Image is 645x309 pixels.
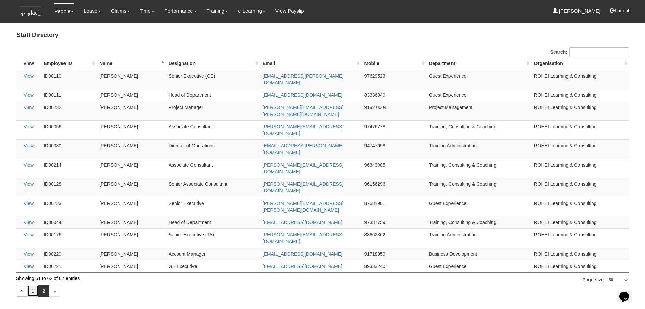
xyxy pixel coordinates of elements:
iframe: chat widget [617,282,638,302]
a: View [24,264,34,269]
td: [PERSON_NAME] [97,139,166,159]
td: [PERSON_NAME] [97,89,166,101]
th: Department : activate to sort column ascending [426,57,531,70]
td: 97629523 [361,70,426,89]
a: Training [207,3,228,19]
td: Training, Consulting & Coaching [426,216,531,228]
td: Guest Experience [426,197,531,216]
td: ROHEI Learning & Consulting [531,101,629,120]
a: [PERSON_NAME][EMAIL_ADDRESS][DOMAIN_NAME] [263,232,343,244]
td: ID00111 [41,89,97,101]
td: Senior Executive [166,197,260,216]
th: Organisation : activate to sort column ascending [531,57,629,70]
a: View [24,220,34,225]
td: Director of Operations [166,139,260,159]
td: Account Manager [166,248,260,260]
td: ROHEI Learning & Consulting [531,228,629,248]
a: [PERSON_NAME][EMAIL_ADDRESS][DOMAIN_NAME] [263,124,343,136]
td: Training Administration [426,228,531,248]
a: View [24,124,34,129]
td: Head of Department [166,89,260,101]
td: 87681901 [361,197,426,216]
td: 83336849 [361,89,426,101]
td: ROHEI Learning & Consulting [531,159,629,178]
td: [PERSON_NAME] [97,216,166,228]
a: People [54,3,74,19]
td: 89333240 [361,260,426,272]
td: ROHEI Learning & Consulting [531,248,629,260]
td: Training Administration [426,139,531,159]
a: View [24,232,34,237]
td: [PERSON_NAME] [97,228,166,248]
td: ID00110 [41,70,97,89]
td: [PERSON_NAME] [97,120,166,139]
button: Logout [605,3,634,19]
a: [PERSON_NAME][EMAIL_ADDRESS][PERSON_NAME][DOMAIN_NAME] [263,201,343,213]
a: View [24,92,34,98]
a: View [24,162,34,168]
td: GE Executive [166,260,260,272]
td: Training, Consulting & Coaching [426,159,531,178]
h4: Staff Directory [16,29,629,42]
td: 83662362 [361,228,426,248]
td: ROHEI Learning & Consulting [531,139,629,159]
input: Search: [569,47,629,57]
td: Guest Experience [426,89,531,101]
td: Project Management [426,101,531,120]
a: View Payslip [275,3,304,19]
a: Leave [84,3,101,19]
td: ID00214 [41,159,97,178]
td: 96156296 [361,178,426,197]
a: [PERSON_NAME] [553,3,601,19]
td: Associate Consultant [166,120,260,139]
td: Guest Experience [426,70,531,89]
td: [PERSON_NAME] [97,260,166,272]
label: Search: [550,47,629,57]
th: View [16,57,41,70]
a: [EMAIL_ADDRESS][PERSON_NAME][DOMAIN_NAME] [263,143,343,155]
td: 91718959 [361,248,426,260]
td: Associate Consultant [166,159,260,178]
td: ID00221 [41,260,97,272]
td: 96343085 [361,159,426,178]
td: ROHEI Learning & Consulting [531,89,629,101]
td: Senior Executive (GE) [166,70,260,89]
td: Training, Consulting & Coaching [426,120,531,139]
td: 9182 0004 [361,101,426,120]
td: ROHEI Learning & Consulting [531,178,629,197]
td: ROHEI Learning & Consulting [531,120,629,139]
td: ID00176 [41,228,97,248]
a: 1 [27,285,39,297]
th: Employee ID: activate to sort column ascending [41,57,97,70]
th: Designation : activate to sort column ascending [166,57,260,70]
th: Email : activate to sort column ascending [260,57,362,70]
a: Time [140,3,154,19]
td: Business Development [426,248,531,260]
td: 97476778 [361,120,426,139]
td: ROHEI Learning & Consulting [531,260,629,272]
a: View [24,105,34,110]
a: « [16,285,28,297]
a: [PERSON_NAME][EMAIL_ADDRESS][PERSON_NAME][DOMAIN_NAME] [263,105,343,117]
td: [PERSON_NAME] [97,70,166,89]
td: Project Manager [166,101,260,120]
select: Page size [604,275,629,285]
th: Name : activate to sort column descending [97,57,166,70]
td: [PERSON_NAME] [97,248,166,260]
a: View [24,143,34,148]
td: ROHEI Learning & Consulting [531,70,629,89]
a: [PERSON_NAME][EMAIL_ADDRESS][DOMAIN_NAME] [263,181,343,193]
a: View [24,181,34,187]
td: Training, Consulting & Coaching [426,178,531,197]
a: [EMAIL_ADDRESS][PERSON_NAME][DOMAIN_NAME] [263,73,343,85]
a: View [24,251,34,257]
th: Mobile : activate to sort column ascending [361,57,426,70]
td: [PERSON_NAME] [97,178,166,197]
td: ID00233 [41,197,97,216]
td: ID00128 [41,178,97,197]
td: [PERSON_NAME] [97,159,166,178]
td: 97387759 [361,216,426,228]
td: [PERSON_NAME] [97,197,166,216]
a: [EMAIL_ADDRESS][DOMAIN_NAME] [263,251,342,257]
td: ID00229 [41,248,97,260]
